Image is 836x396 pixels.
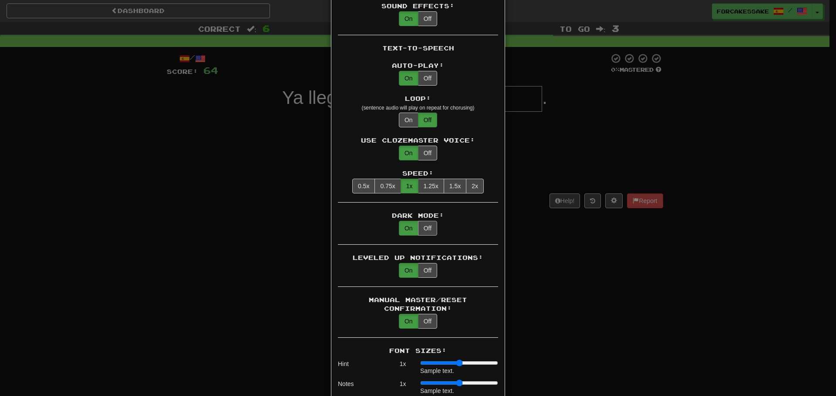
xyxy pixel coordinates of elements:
div: Text-to-speech speed [352,179,484,193]
div: Font Sizes: [338,346,498,355]
button: 1.25x [418,179,444,193]
div: Leveled Up Notifications: [338,253,498,262]
button: On [399,263,418,278]
button: Off [418,263,437,278]
div: Hint [338,359,390,375]
div: Speed: [338,169,498,178]
div: Use Clozemaster text-to-speech [399,146,437,160]
button: 0.75x [374,179,401,193]
div: Auto-Play: [338,61,498,70]
button: Off [418,113,437,127]
div: Dark Mode: [338,211,498,220]
div: Sample text. [420,386,498,395]
div: Use Clozemaster Voice: [338,136,498,145]
button: 1.5x [444,179,466,193]
button: On [399,221,418,236]
button: 1x [401,179,418,193]
button: 0.5x [352,179,375,193]
div: 1 x [390,359,416,375]
div: Text-to-Speech [338,44,498,53]
div: Notes [338,379,390,395]
button: On [399,11,418,26]
button: On [399,71,418,86]
button: On [399,113,418,127]
div: Loop: [338,94,498,103]
div: Text-to-speech auto-play [399,71,437,86]
div: Manual Master/Reset Confirmation: [338,296,498,313]
div: 1 x [390,379,416,395]
button: Off [418,71,437,86]
button: Off [418,314,437,329]
div: Sample text. [420,366,498,375]
small: (sentence audio will play on repeat for chorusing) [361,105,474,111]
div: Sound Effects: [338,2,498,10]
button: On [399,314,418,329]
button: Off [418,221,437,236]
button: On [399,146,418,160]
button: Off [418,146,437,160]
button: 2x [466,179,484,193]
div: Text-to-speech looping [399,113,437,127]
button: Off [418,11,437,26]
